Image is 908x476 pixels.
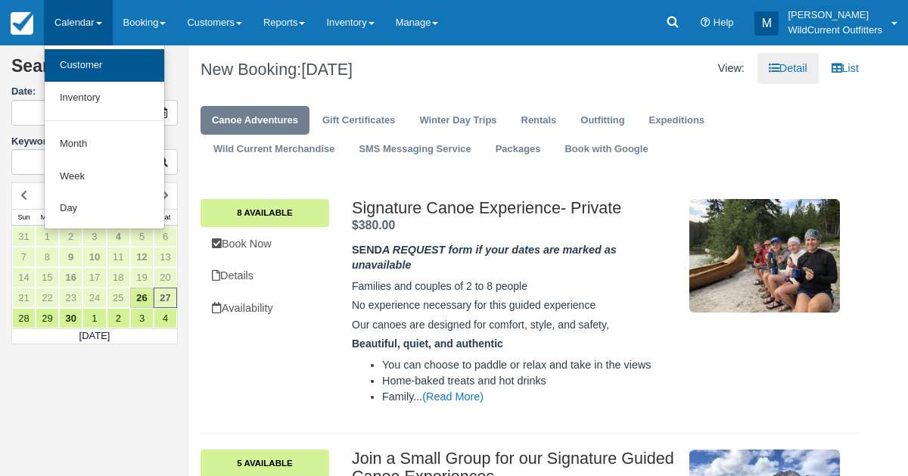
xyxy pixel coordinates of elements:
a: 7 [12,247,36,267]
th: Sat [154,209,177,226]
a: Week [45,160,164,193]
a: 15 [36,267,59,288]
a: Month [45,128,164,160]
a: 5 [130,226,154,247]
a: 24 [82,288,106,308]
a: Wild Current Merchandise [202,135,346,164]
a: 4 [154,308,177,328]
label: Date: [11,85,178,99]
a: 28 [12,308,36,328]
a: 23 [59,288,82,308]
a: 19 [130,267,154,288]
a: 8 Available [201,199,329,226]
a: 12 [130,247,154,267]
p: WildCurrent Outfitters [788,23,882,38]
a: 30 [59,308,82,328]
a: 9 [59,247,82,267]
a: Book Now [201,229,329,260]
a: Winter Day Trips [408,106,508,135]
a: 4 [107,226,130,247]
a: List [820,53,870,84]
a: SMS Messaging Service [347,135,482,164]
a: 3 [130,308,154,328]
a: Customer [45,49,164,82]
h5: Our canoes are designed for comfort, style, and safety, [352,319,677,331]
a: Rentals [510,106,568,135]
td: [DATE] [12,328,178,344]
span: [DATE] [301,60,353,79]
a: 1 [36,226,59,247]
a: 26 [130,288,154,308]
p: [PERSON_NAME] [788,8,882,23]
a: Details [201,260,329,291]
a: 11 [107,247,130,267]
ul: Calendar [44,45,165,229]
label: Keyword [11,135,53,147]
a: Day [45,192,164,225]
li: View: [707,53,756,84]
a: 27 [154,288,177,308]
strong: SEND [352,244,617,272]
h1: New Booking: [201,61,518,79]
a: 21 [12,288,36,308]
span: $380.00 [352,219,395,232]
h5: No experience necessary for this guided experience [352,300,677,311]
strong: Price: $380 [352,219,395,232]
a: 16 [59,267,82,288]
a: Book with Google [553,135,659,164]
strong: Beautiful, quiet, and authentic [352,338,503,350]
a: Availability [201,293,329,324]
th: Sun [12,209,36,226]
th: Mon [36,209,59,226]
a: (Read More) [422,390,484,403]
li: You can choose to paddle or relax and take in the views [382,357,677,373]
a: 1 [82,308,106,328]
img: M10-6 [689,199,840,313]
a: Outfitting [569,106,636,135]
a: 2 [59,226,82,247]
a: Packages [484,135,552,164]
i: Help [701,18,711,28]
a: 6 [154,226,177,247]
li: Home-baked treats and hot drinks [382,373,677,389]
li: Family... [382,389,677,405]
a: 10 [82,247,106,267]
a: 8 [36,247,59,267]
a: 17 [82,267,106,288]
a: Detail [757,53,819,84]
a: Inventory [45,82,164,114]
a: 20 [154,267,177,288]
a: Gift Certificates [311,106,406,135]
a: 22 [36,288,59,308]
h5: Families and couples of 2 to 8 people [352,281,677,292]
h2: Signature Canoe Experience- Private [352,199,677,217]
a: 31 [12,226,36,247]
a: 3 [82,226,106,247]
a: 13 [154,247,177,267]
div: M [754,11,779,36]
a: Canoe Adventures [201,106,309,135]
em: A REQUEST form if your dates are marked as unavailable [352,244,617,272]
span: Help [714,17,734,28]
a: 2 [107,308,130,328]
a: 25 [107,288,130,308]
a: Expeditions [638,106,716,135]
img: checkfront-main-nav-mini-logo.png [11,12,33,35]
h2: Search [11,57,178,85]
a: 14 [12,267,36,288]
a: 18 [107,267,130,288]
a: 29 [36,308,59,328]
